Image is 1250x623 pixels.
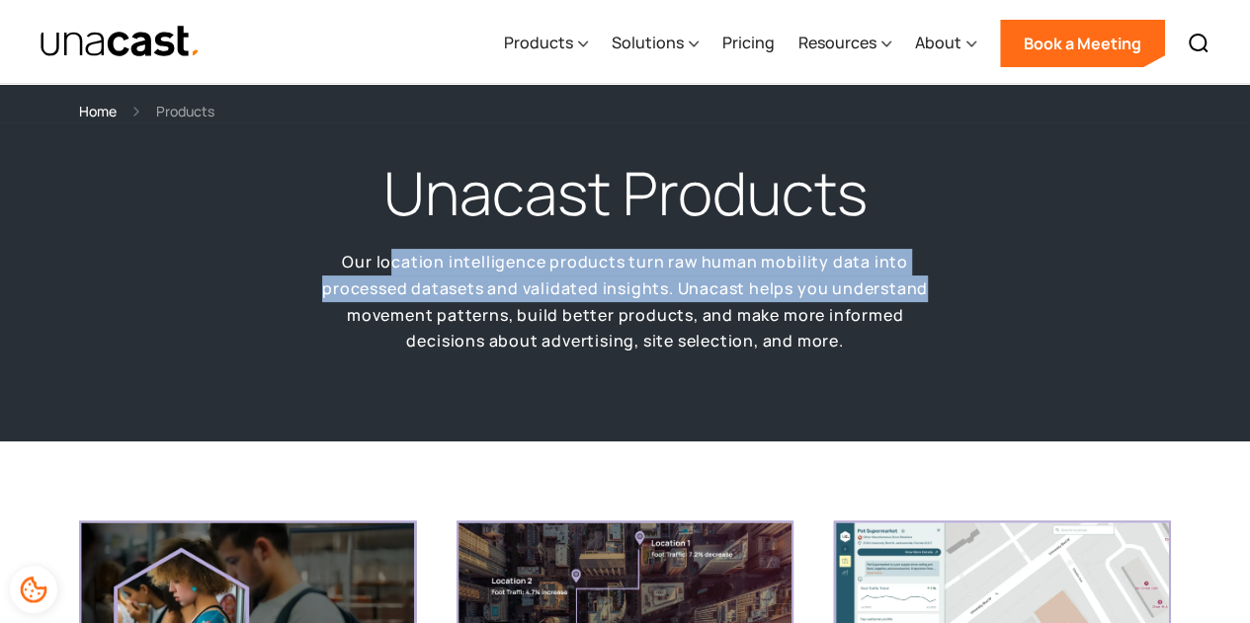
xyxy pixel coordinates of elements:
[915,3,976,84] div: About
[319,249,932,354] p: Our location intelligence products turn raw human mobility data into processed datasets and valid...
[915,31,961,54] div: About
[10,566,57,613] div: Cookie Preferences
[504,3,588,84] div: Products
[612,3,699,84] div: Solutions
[798,3,891,84] div: Resources
[40,25,201,59] a: home
[40,25,201,59] img: Unacast text logo
[612,31,684,54] div: Solutions
[722,3,775,84] a: Pricing
[383,154,868,233] h1: Unacast Products
[504,31,573,54] div: Products
[156,100,214,122] div: Products
[1000,20,1165,67] a: Book a Meeting
[79,100,117,122] a: Home
[798,31,876,54] div: Resources
[1187,32,1210,55] img: Search icon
